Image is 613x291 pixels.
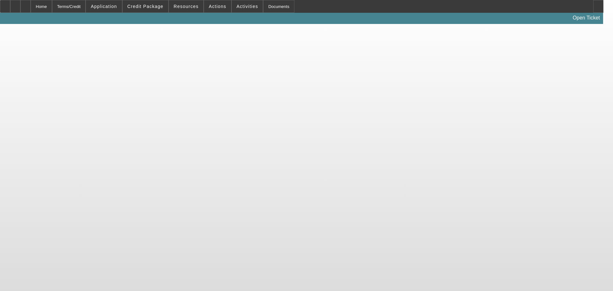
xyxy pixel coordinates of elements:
span: Application [91,4,117,9]
span: Resources [174,4,199,9]
span: Activities [237,4,258,9]
button: Resources [169,0,203,12]
span: Credit Package [127,4,163,9]
span: Actions [209,4,226,9]
button: Actions [204,0,231,12]
button: Credit Package [123,0,168,12]
button: Application [86,0,122,12]
button: Activities [232,0,263,12]
a: Open Ticket [570,12,602,23]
